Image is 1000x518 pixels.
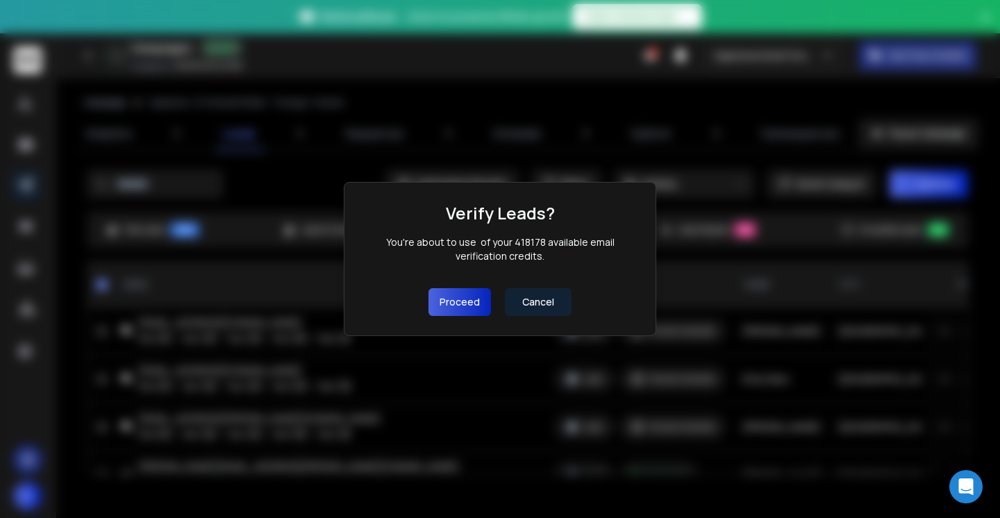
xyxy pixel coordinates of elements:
[505,288,572,316] button: Cancel
[364,235,636,263] div: You're about to use of your available email verification credits.
[446,202,555,224] h1: Verify Leads?
[949,470,983,503] div: Open Intercom Messenger
[428,288,491,316] button: Proceed
[515,235,546,249] span: 418178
